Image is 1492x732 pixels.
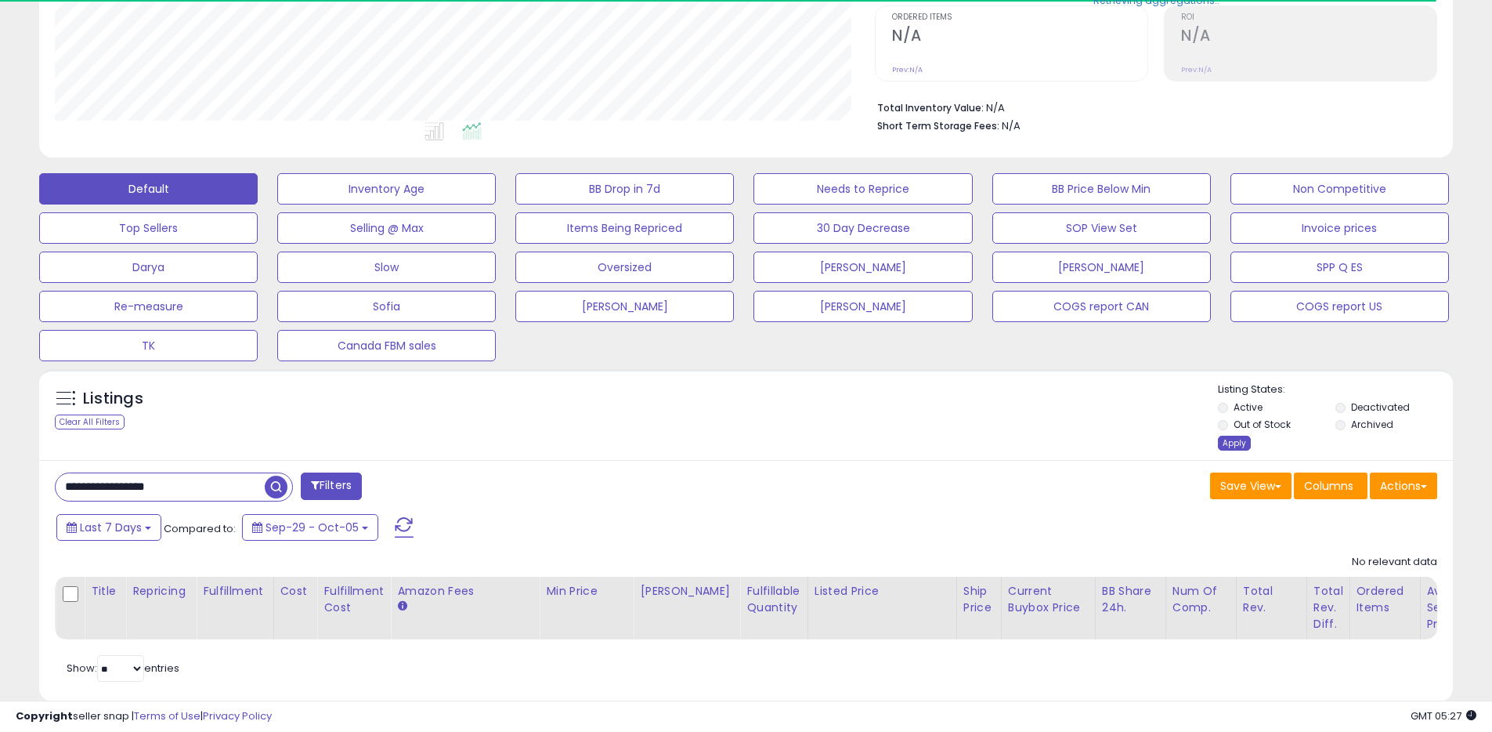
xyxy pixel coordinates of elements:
[301,473,362,500] button: Filters
[1351,418,1393,431] label: Archived
[266,520,359,535] span: Sep-29 - Oct-05
[1102,583,1159,616] div: BB Share 24h.
[753,252,972,283] button: [PERSON_NAME]
[1008,583,1089,616] div: Current Buybox Price
[992,252,1211,283] button: [PERSON_NAME]
[1230,173,1449,205] button: Non Competitive
[1230,252,1449,283] button: SPP Q ES
[164,521,236,536] span: Compared to:
[83,388,143,410] h5: Listings
[1218,436,1251,451] div: Apply
[280,583,311,600] div: Cost
[1313,583,1343,632] div: Total Rev. Diff.
[39,173,258,205] button: Default
[16,708,73,723] strong: Copyright
[39,212,258,244] button: Top Sellers
[753,212,972,244] button: 30 Day Decrease
[1370,473,1437,499] button: Actions
[67,661,179,676] span: Show: entries
[1172,583,1230,616] div: Num of Comp.
[277,252,496,283] button: Slow
[992,212,1211,244] button: SOP View Set
[323,583,384,616] div: Fulfillment Cost
[39,291,258,322] button: Re-measure
[397,600,406,614] small: Amazon Fees.
[397,583,533,600] div: Amazon Fees
[39,330,258,361] button: TK
[1210,473,1292,499] button: Save View
[1294,473,1367,499] button: Columns
[1357,583,1414,616] div: Ordered Items
[1427,583,1484,632] div: Avg Selling Price
[277,330,496,361] button: Canada FBM sales
[56,514,161,541] button: Last 7 Days
[80,520,142,535] span: Last 7 Days
[1230,291,1449,322] button: COGS report US
[1243,583,1300,616] div: Total Rev.
[753,173,972,205] button: Needs to Reprice
[992,291,1211,322] button: COGS report CAN
[1234,418,1291,431] label: Out of Stock
[1218,382,1453,397] p: Listing States:
[1304,478,1353,494] span: Columns
[132,583,190,600] div: Repricing
[746,583,800,616] div: Fulfillable Quantity
[16,709,272,724] div: seller snap | |
[640,583,733,600] div: [PERSON_NAME]
[277,212,496,244] button: Selling @ Max
[203,583,266,600] div: Fulfillment
[1234,400,1263,414] label: Active
[91,583,119,600] div: Title
[55,415,125,429] div: Clear All Filters
[39,252,258,283] button: Darya
[134,708,200,723] a: Terms of Use
[992,173,1211,205] button: BB Price Below Min
[815,583,950,600] div: Listed Price
[753,291,972,322] button: [PERSON_NAME]
[1230,212,1449,244] button: Invoice prices
[515,252,734,283] button: Oversized
[1351,400,1410,414] label: Deactivated
[1411,708,1476,723] span: 2025-10-13 05:27 GMT
[242,514,378,541] button: Sep-29 - Oct-05
[515,173,734,205] button: BB Drop in 7d
[277,291,496,322] button: Sofia
[546,583,627,600] div: Min Price
[963,583,995,616] div: Ship Price
[515,212,734,244] button: Items Being Repriced
[515,291,734,322] button: [PERSON_NAME]
[203,708,272,723] a: Privacy Policy
[277,173,496,205] button: Inventory Age
[1352,555,1437,570] div: No relevant data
